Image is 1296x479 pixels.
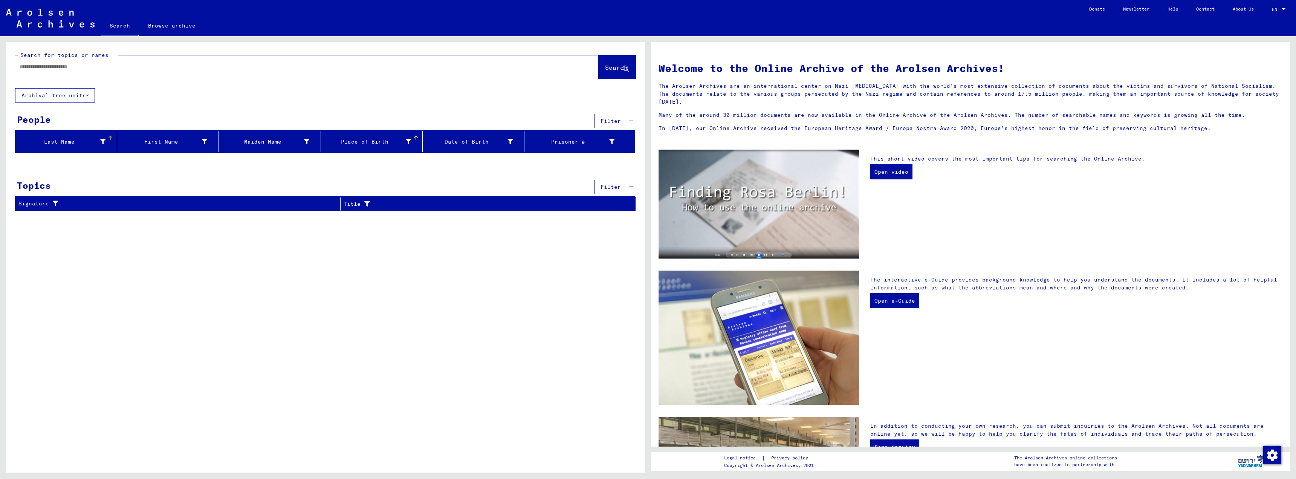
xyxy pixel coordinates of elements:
[18,136,117,148] div: Last Name
[605,64,628,71] span: Search
[870,422,1283,438] p: In addition to conducting your own research, you can submit inquiries to the Arolsen Archives. No...
[321,131,423,152] mat-header-cell: Place of Birth
[870,439,919,455] a: Send inquiry
[222,136,320,148] div: Maiden Name
[1272,6,1277,12] mat-select-trigger: EN
[222,138,309,146] div: Maiden Name
[426,136,524,148] div: Date of Birth
[1236,452,1265,471] img: yv_logo.png
[594,180,627,194] button: Filter
[344,198,626,210] div: Title
[1263,446,1281,464] img: Zustimmung ändern
[659,60,1283,76] h1: Welcome to the Online Archive of the Arolsen Archives!
[659,124,1283,132] p: In [DATE], our Online Archive received the European Heritage Award / Europa Nostra Award 2020, Eu...
[18,200,331,208] div: Signature
[659,150,859,259] img: video.jpg
[601,184,621,190] span: Filter
[724,454,817,462] div: |
[599,55,636,79] button: Search
[527,138,614,146] div: Prisoner #
[6,9,95,28] img: Arolsen_neg.svg
[344,200,617,208] div: Title
[101,17,139,36] a: Search
[423,131,524,152] mat-header-cell: Date of Birth
[139,17,205,35] a: Browse archive
[18,198,340,210] div: Signature
[117,131,219,152] mat-header-cell: First Name
[17,179,51,192] div: Topics
[601,118,621,124] span: Filter
[1014,461,1117,468] p: have been realized in partnership with
[219,131,321,152] mat-header-cell: Maiden Name
[426,138,513,146] div: Date of Birth
[324,136,422,148] div: Place of Birth
[594,114,627,128] button: Filter
[120,136,219,148] div: First Name
[120,138,207,146] div: First Name
[765,454,817,462] a: Privacy policy
[1014,455,1117,461] p: The Arolsen Archives online collections
[17,113,51,126] div: People
[15,88,95,103] button: Archival tree units
[870,164,912,179] a: Open video
[18,138,105,146] div: Last Name
[524,131,635,152] mat-header-cell: Prisoner #
[20,52,109,58] mat-label: Search for topics or names
[870,155,1283,163] p: This short video covers the most important tips for searching the Online Archive.
[724,454,762,462] a: Legal notice
[659,271,859,405] img: eguide.jpg
[659,82,1283,106] p: The Arolsen Archives are an international center on Nazi [MEDICAL_DATA] with the world’s most ext...
[15,131,117,152] mat-header-cell: Last Name
[659,111,1283,119] p: Many of the around 30 million documents are now available in the Online Archive of the Arolsen Ar...
[324,138,411,146] div: Place of Birth
[527,136,626,148] div: Prisoner #
[870,293,919,308] a: Open e-Guide
[724,462,817,469] p: Copyright © Arolsen Archives, 2021
[870,276,1283,292] p: The interactive e-Guide provides background knowledge to help you understand the documents. It in...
